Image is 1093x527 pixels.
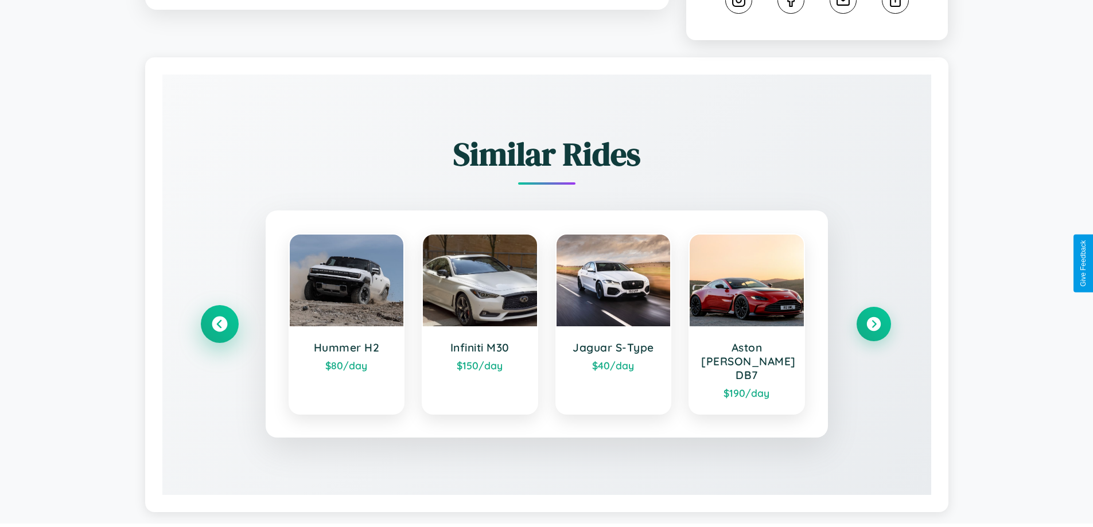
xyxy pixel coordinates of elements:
[289,233,405,415] a: Hummer H2$80/day
[434,359,526,372] div: $ 150 /day
[301,359,392,372] div: $ 80 /day
[701,341,792,382] h3: Aston [PERSON_NAME] DB7
[568,359,659,372] div: $ 40 /day
[689,233,805,415] a: Aston [PERSON_NAME] DB7$190/day
[301,341,392,354] h3: Hummer H2
[1079,240,1087,287] div: Give Feedback
[434,341,526,354] h3: Infiniti M30
[555,233,672,415] a: Jaguar S-Type$40/day
[422,233,538,415] a: Infiniti M30$150/day
[701,387,792,399] div: $ 190 /day
[568,341,659,354] h3: Jaguar S-Type
[203,132,891,176] h2: Similar Rides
